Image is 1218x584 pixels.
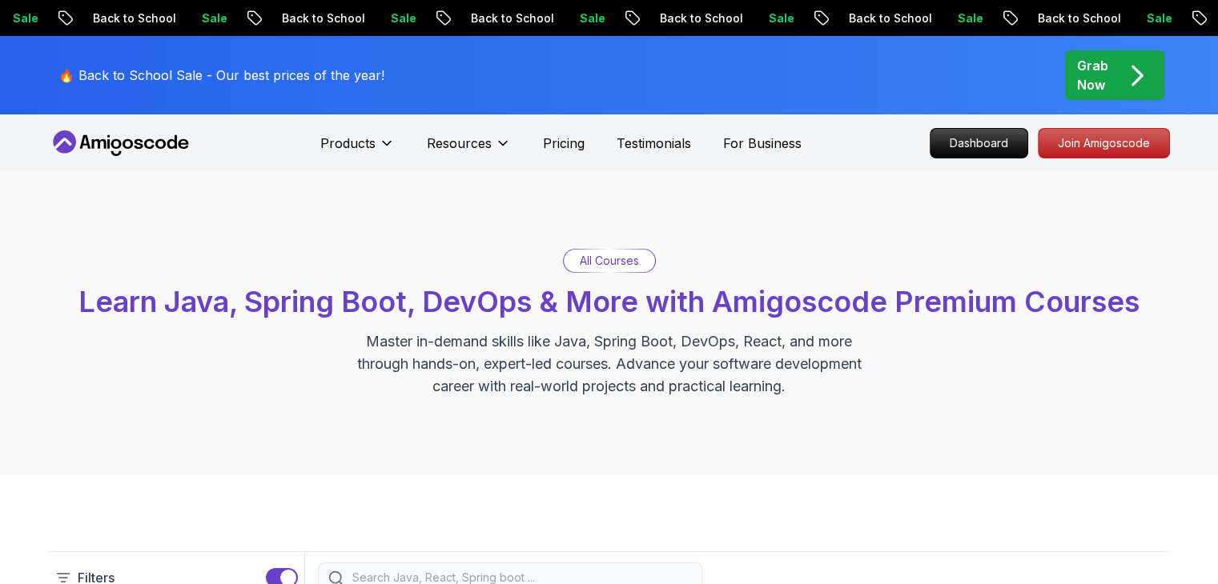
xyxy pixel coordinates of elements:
[58,66,384,85] p: 🔥 Back to School Sale - Our best prices of the year!
[64,10,173,26] p: Back to School
[427,134,492,153] p: Resources
[551,10,602,26] p: Sale
[320,134,395,166] button: Products
[820,10,929,26] p: Back to School
[543,134,585,153] a: Pricing
[1039,129,1169,158] p: Join Amigoscode
[1118,10,1169,26] p: Sale
[617,134,691,153] a: Testimonials
[931,129,1027,158] p: Dashboard
[173,10,224,26] p: Sale
[320,134,376,153] p: Products
[930,128,1028,158] a: Dashboard
[427,134,511,166] button: Resources
[740,10,791,26] p: Sale
[1077,56,1108,94] p: Grab Now
[929,10,980,26] p: Sale
[1038,128,1170,158] a: Join Amigoscode
[723,134,802,153] a: For Business
[442,10,551,26] p: Back to School
[631,10,740,26] p: Back to School
[362,10,413,26] p: Sale
[1009,10,1118,26] p: Back to School
[78,284,1140,319] span: Learn Java, Spring Boot, DevOps & More with Amigoscode Premium Courses
[580,253,639,269] p: All Courses
[253,10,362,26] p: Back to School
[340,330,878,398] p: Master in-demand skills like Java, Spring Boot, DevOps, React, and more through hands-on, expert-...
